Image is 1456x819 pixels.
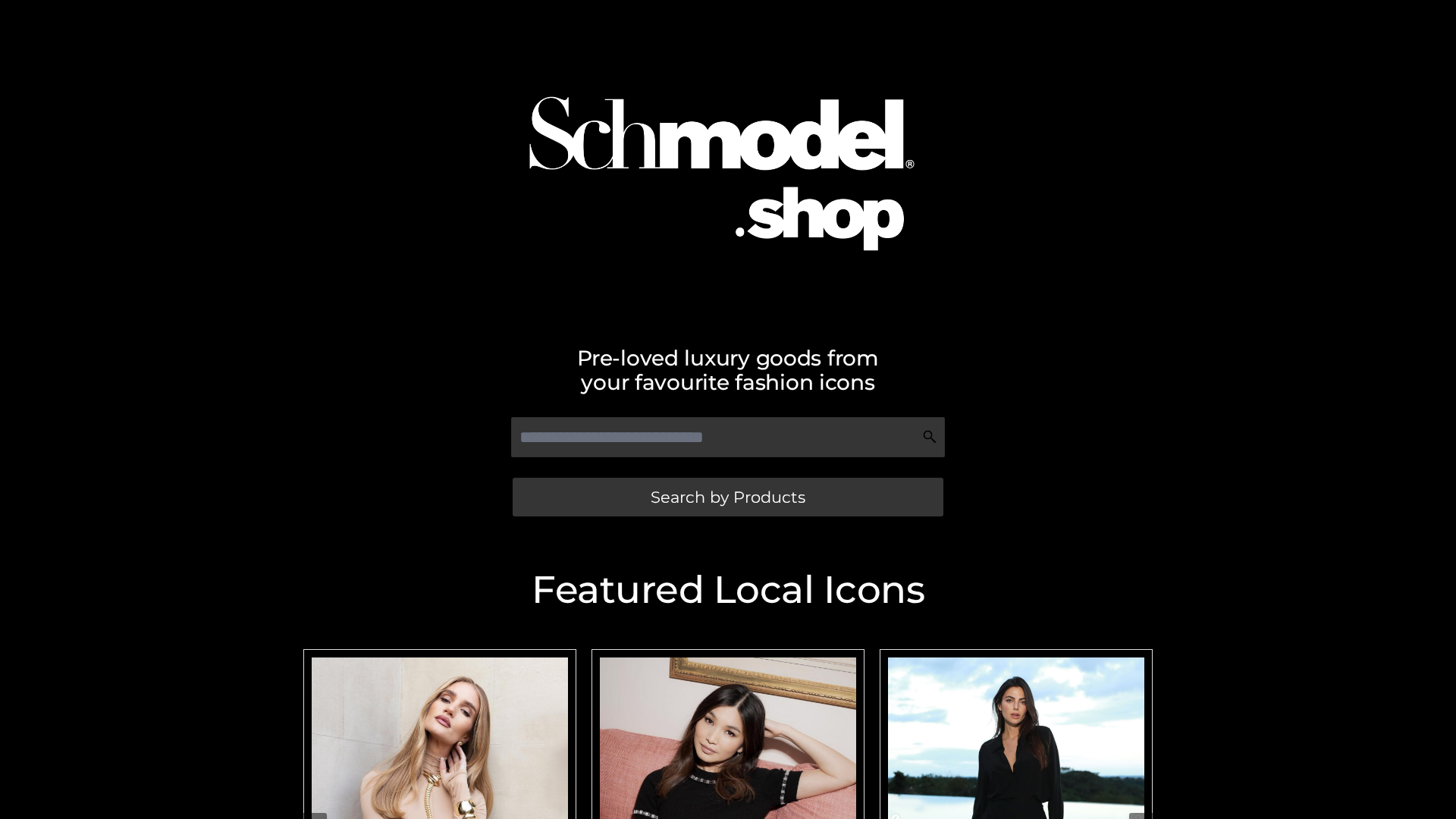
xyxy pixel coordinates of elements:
h2: Featured Local Icons​ [296,571,1160,609]
span: Search by Products [651,489,805,505]
h2: Pre-loved luxury goods from your favourite fashion icons [296,346,1160,394]
a: Search by Products [513,478,943,516]
img: Search Icon [922,429,937,444]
